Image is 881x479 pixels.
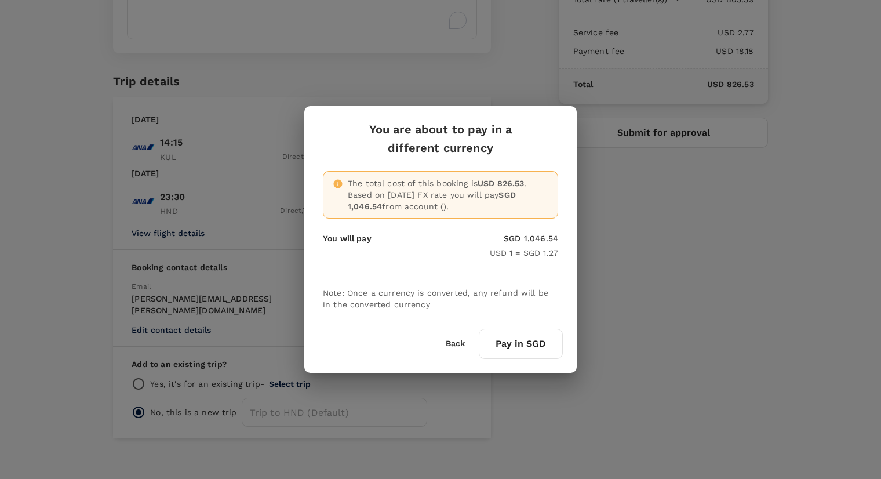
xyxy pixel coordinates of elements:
p: You will pay [323,233,372,244]
p: SGD 1,046.54 [490,233,558,244]
button: Back [446,339,465,349]
button: Pay in SGD [479,329,563,359]
p: Note: Once a currency is converted, any refund will be in the converted currency [323,287,558,310]
h6: You are about to pay in a different currency [323,120,558,157]
p: The total cost of this booking is . Based on [DATE] FX rate you will pay from account (). [348,177,548,212]
b: USD 826.53 [478,179,525,188]
p: USD 1 = SGD 1.27 [490,247,558,259]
